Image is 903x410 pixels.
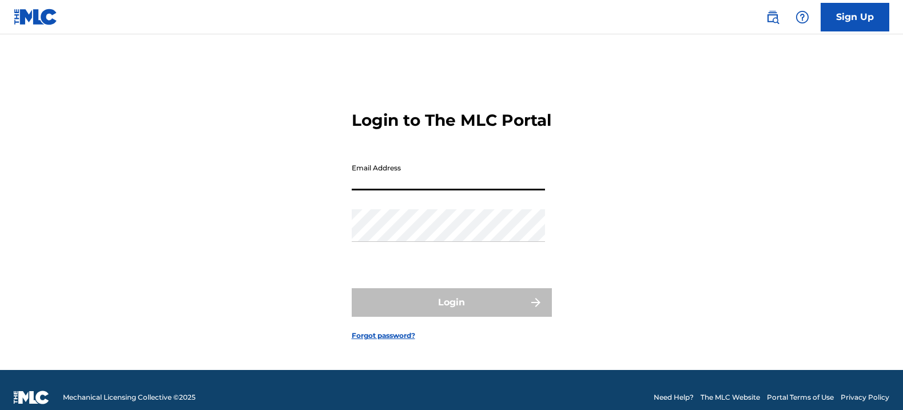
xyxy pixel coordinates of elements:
[63,392,196,403] span: Mechanical Licensing Collective © 2025
[841,392,889,403] a: Privacy Policy
[761,6,784,29] a: Public Search
[766,10,779,24] img: search
[791,6,814,29] div: Help
[795,10,809,24] img: help
[14,391,49,404] img: logo
[846,355,903,410] iframe: Chat Widget
[821,3,889,31] a: Sign Up
[14,9,58,25] img: MLC Logo
[654,392,694,403] a: Need Help?
[767,392,834,403] a: Portal Terms of Use
[352,110,551,130] h3: Login to The MLC Portal
[352,331,415,341] a: Forgot password?
[701,392,760,403] a: The MLC Website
